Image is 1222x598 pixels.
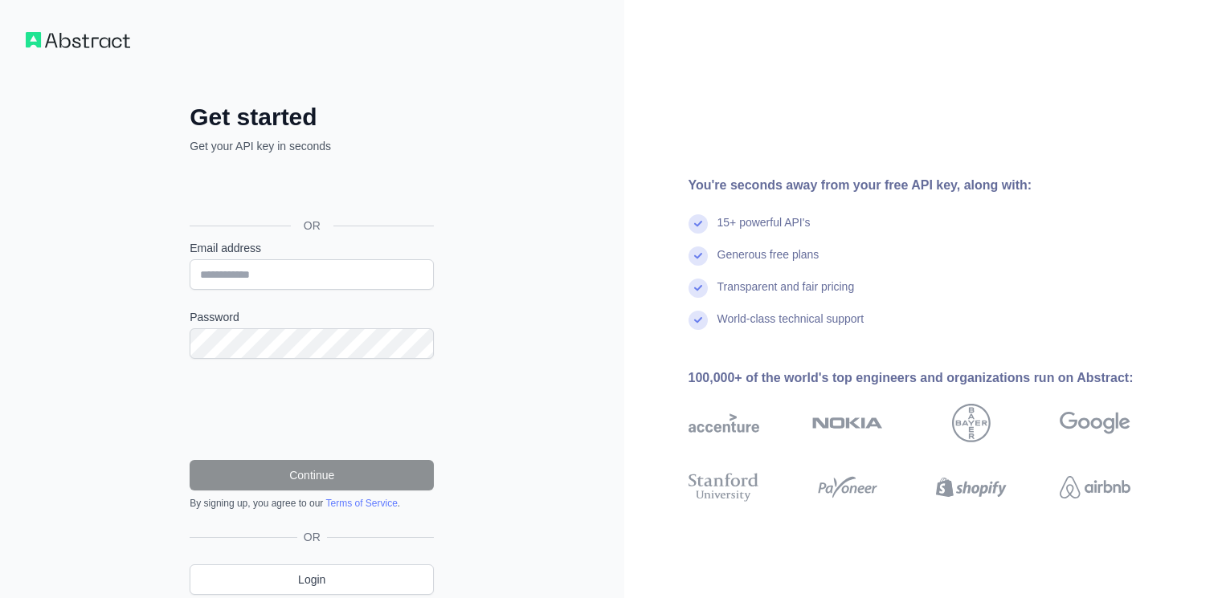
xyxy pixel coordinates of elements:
[182,172,439,207] iframe: Sign in with Google Button
[952,404,991,442] img: bayer
[689,470,759,505] img: stanford university
[291,218,333,234] span: OR
[689,279,708,298] img: check mark
[325,498,397,509] a: Terms of Service
[717,279,855,311] div: Transparent and fair pricing
[689,214,708,234] img: check mark
[1060,404,1130,442] img: google
[689,368,1182,388] div: 100,000+ of the world's top engineers and organizations run on Abstract:
[190,497,434,510] div: By signing up, you agree to our .
[190,378,434,441] iframe: reCAPTCHA
[812,470,883,505] img: payoneer
[717,246,819,279] div: Generous free plans
[190,460,434,490] button: Continue
[812,404,883,442] img: nokia
[26,32,130,48] img: Workflow
[689,404,759,442] img: accenture
[936,470,1007,505] img: shopify
[190,309,434,325] label: Password
[689,311,708,330] img: check mark
[1060,470,1130,505] img: airbnb
[190,138,434,154] p: Get your API key in seconds
[190,103,434,132] h2: Get started
[717,214,811,246] div: 15+ powerful API's
[297,529,327,545] span: OR
[717,311,864,343] div: World-class technical support
[190,240,434,256] label: Email address
[689,246,708,266] img: check mark
[689,176,1182,195] div: You're seconds away from your free API key, along with:
[190,564,434,595] a: Login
